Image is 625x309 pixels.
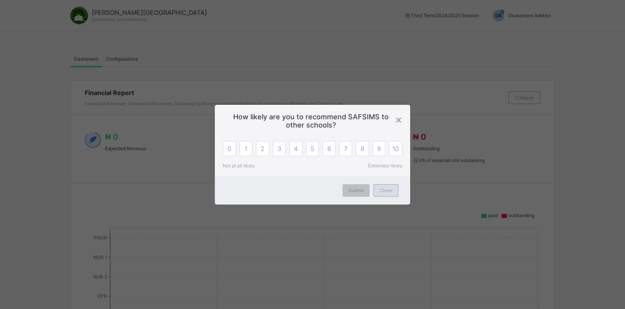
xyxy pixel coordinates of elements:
span: 1 [245,145,247,153]
span: Submit [348,187,364,193]
span: 5 [311,145,314,153]
span: 9 [377,145,381,153]
span: Extremely likely [368,163,402,169]
span: 7 [344,145,348,153]
span: 8 [361,145,364,153]
span: Close [380,187,392,193]
div: 0 [223,141,236,156]
span: Not at all likely [223,163,255,169]
span: 4 [294,145,298,153]
span: 10 [392,145,399,153]
span: How likely are you to recommend SAFSIMS to other schools? [227,113,398,129]
div: × [395,113,402,126]
span: 6 [327,145,331,153]
span: 3 [277,145,281,153]
span: 2 [261,145,264,153]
